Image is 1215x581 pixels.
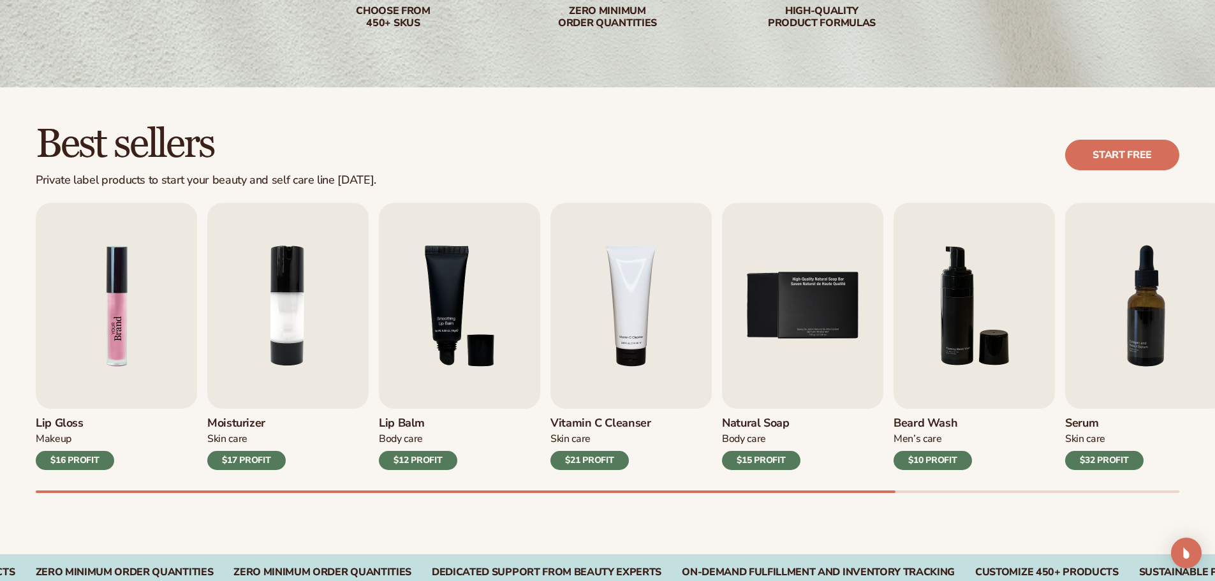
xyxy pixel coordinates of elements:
a: Start free [1065,140,1179,170]
h2: Best sellers [36,123,376,166]
div: Body Care [379,432,457,446]
div: Men’s Care [894,432,972,446]
h3: Natural Soap [722,416,800,430]
div: CUSTOMIZE 450+ PRODUCTS [975,566,1119,578]
h3: Beard Wash [894,416,972,430]
div: Makeup [36,432,114,446]
div: $10 PROFIT [894,451,972,470]
h3: Serum [1065,416,1144,430]
div: $15 PROFIT [722,451,800,470]
div: Skin Care [1065,432,1144,446]
div: $12 PROFIT [379,451,457,470]
a: 3 / 9 [379,203,540,470]
h3: Vitamin C Cleanser [550,416,651,430]
div: Skin Care [550,432,651,446]
div: Body Care [722,432,800,446]
a: 4 / 9 [550,203,712,470]
h3: Moisturizer [207,416,286,430]
div: Zero minimum order quantities [526,5,689,29]
a: 1 / 9 [36,203,197,470]
div: $17 PROFIT [207,451,286,470]
a: 2 / 9 [207,203,369,470]
h3: Lip Gloss [36,416,114,430]
div: Zero Minimum Order QuantitieS [36,566,214,578]
div: Choose from 450+ Skus [312,5,475,29]
div: Open Intercom Messenger [1171,538,1202,568]
div: Dedicated Support From Beauty Experts [432,566,661,578]
div: Zero Minimum Order QuantitieS [233,566,411,578]
div: $16 PROFIT [36,451,114,470]
img: Shopify Image 2 [36,203,197,409]
a: 5 / 9 [722,203,883,470]
div: High-quality product formulas [740,5,904,29]
div: On-Demand Fulfillment and Inventory Tracking [682,566,955,578]
div: $21 PROFIT [550,451,629,470]
h3: Lip Balm [379,416,457,430]
div: $32 PROFIT [1065,451,1144,470]
a: 6 / 9 [894,203,1055,470]
div: Private label products to start your beauty and self care line [DATE]. [36,173,376,188]
div: Skin Care [207,432,286,446]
